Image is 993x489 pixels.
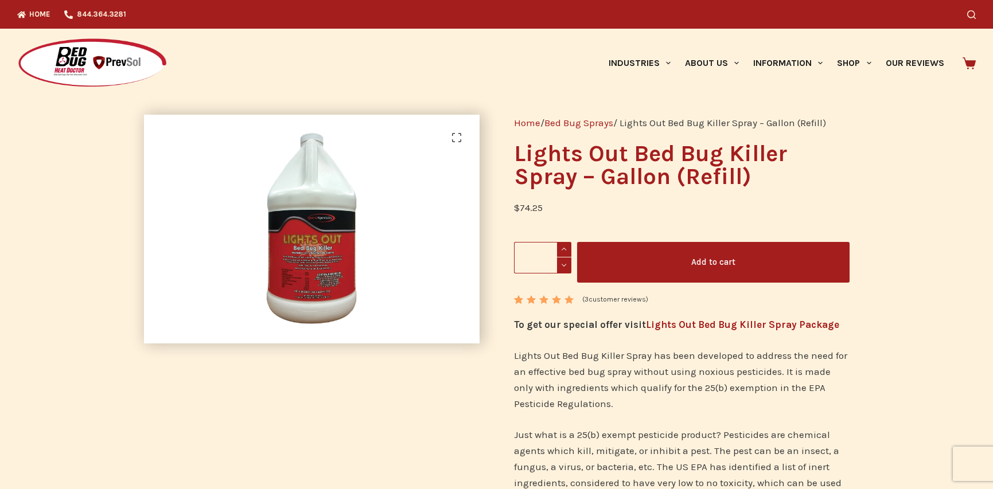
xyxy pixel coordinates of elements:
strong: To get our special offer visit [514,319,839,330]
img: Lights Out Bed Bug Killer Spray - Gallon (Refill) [144,115,480,343]
p: Lights Out Bed Bug Killer Spray has been developed to address the need for an effective bed bug s... [514,347,850,412]
bdi: 74.25 [514,202,543,213]
h1: Lights Out Bed Bug Killer Spray – Gallon (Refill) [514,142,850,188]
input: Product quantity [514,242,571,273]
a: Home [514,117,540,128]
nav: Breadcrumb [514,115,850,131]
span: 3 [514,295,522,313]
a: Lights Out Bed Bug Killer Spray Package [646,319,839,330]
span: $ [514,202,520,213]
button: Add to cart [577,242,850,283]
nav: Primary [601,29,951,97]
a: Shop [830,29,878,97]
a: Our Reviews [878,29,951,97]
a: Lights Out Bed Bug Killer Spray - Gallon (Refill) [144,222,480,233]
a: Information [746,29,830,97]
button: Search [967,10,976,19]
img: Prevsol/Bed Bug Heat Doctor [17,38,168,89]
span: 3 [585,295,589,303]
a: Industries [601,29,677,97]
span: Rated out of 5 based on customer ratings [514,295,575,365]
a: View full-screen image gallery [445,126,468,149]
a: (3customer reviews) [582,294,648,306]
a: About Us [677,29,746,97]
div: Rated 5.00 out of 5 [514,295,575,304]
a: Bed Bug Sprays [544,117,613,128]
